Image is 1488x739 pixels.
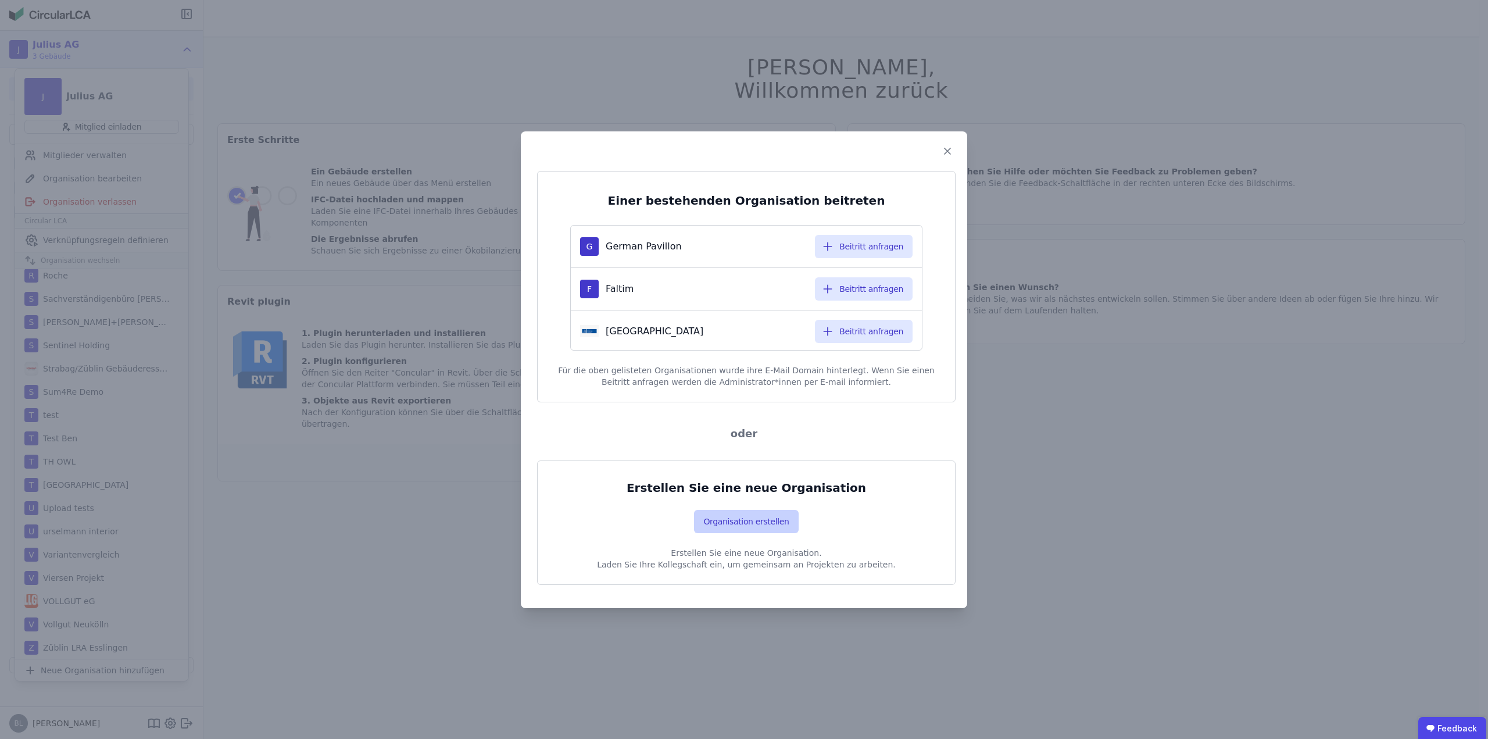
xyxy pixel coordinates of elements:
div: Für die oben gelisteten Organisationen wurde ihre E-Mail Domain hinterlegt. Wenn Sie einen Beitri... [552,351,941,388]
p: Erstellen Sie eine neue Organisation. Laden Sie Ihre Kollegschaft ein, um gemeinsam an Projekten ... [552,533,941,570]
div: G [580,237,599,256]
button: Beitritt anfragen [815,277,913,301]
img: Uni Hannover [580,325,599,337]
div: Faltim [606,282,806,296]
div: oder [528,426,960,442]
button: Beitritt anfragen [815,320,913,343]
button: Organisation erstellen [694,510,798,533]
div: Erstellen Sie eine neue Organisation [552,480,941,496]
div: Einer bestehenden Organisation beitreten [552,192,941,209]
div: [GEOGRAPHIC_DATA] [606,324,806,338]
div: F [580,280,599,298]
button: Beitritt anfragen [815,235,913,258]
div: German Pavillon [606,240,806,254]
